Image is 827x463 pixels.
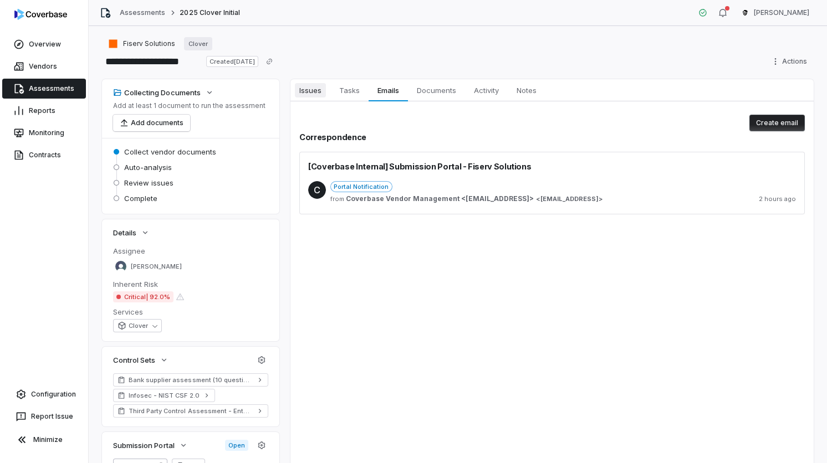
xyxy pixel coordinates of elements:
[259,52,279,71] button: Copy link
[330,181,392,192] span: Portal Notification
[749,115,805,131] button: Create email
[113,291,173,302] span: Critical | 92.0%
[110,350,172,370] button: Control Sets
[113,101,266,110] p: Add at least 1 document to run the assessment
[104,34,178,54] button: https://fiserv.com/en.html/Fiserv Solutions
[2,34,86,54] a: Overview
[110,223,153,243] button: Details
[113,404,268,418] a: Third Party Control Assessment - Enterprise
[131,263,182,271] span: [PERSON_NAME]
[113,355,155,365] span: Control Sets
[206,56,258,67] span: Created [DATE]
[113,115,190,131] button: Add documents
[295,83,326,97] span: Issues
[113,373,268,387] a: Bank supplier assessment (10 questions, [DATE])
[124,193,157,203] span: Complete
[129,375,253,384] span: Bank supplier assessment (10 questions, [DATE])
[4,384,84,404] a: Configuration
[741,8,749,17] img: Gus Cuddy avatar
[123,39,175,48] span: Fiserv Solutions
[373,83,403,97] span: Emails
[113,440,175,450] span: Submission Portal
[512,83,541,97] span: Notes
[536,195,540,203] span: <
[346,194,534,203] span: Coverbase Vendor Management <[EMAIL_ADDRESS]>
[308,161,531,172] span: [Coverbase Internal] Submission Portal - Fiserv Solutions
[113,307,268,317] dt: Services
[129,322,148,330] span: Clover
[180,8,240,17] span: 2025 Clover Initial
[2,101,86,121] a: Reports
[768,53,814,70] button: Actions
[129,391,200,400] span: Infosec - NIST CSF 2.0
[110,435,191,455] button: Submission Portal
[2,145,86,165] a: Contracts
[115,261,126,272] img: Brian Ball avatar
[110,83,217,102] button: Collecting Documents
[4,429,84,451] button: Minimize
[2,79,86,99] a: Assessments
[113,88,201,97] div: Collecting Documents
[299,131,805,143] h2: Correspondence
[346,194,603,203] span: >
[4,407,84,426] button: Report Issue
[2,56,86,76] a: Vendors
[14,9,67,20] img: logo-D7KZi-bG.svg
[754,8,809,17] span: [PERSON_NAME]
[540,195,599,203] span: [EMAIL_ADDRESS]
[330,195,341,203] span: from
[412,83,461,97] span: Documents
[124,162,172,172] span: Auto-analysis
[469,83,503,97] span: Activity
[759,195,796,203] span: 2 hours ago
[184,37,212,50] a: Clover
[113,228,136,238] span: Details
[335,83,364,97] span: Tasks
[225,440,248,451] span: Open
[113,246,268,256] dt: Assignee
[113,279,268,289] dt: Inherent Risk
[308,181,326,199] span: C
[113,389,215,402] a: Infosec - NIST CSF 2.0
[124,178,173,188] span: Review issues
[124,147,216,157] span: Collect vendor documents
[2,123,86,143] a: Monitoring
[129,407,253,415] span: Third Party Control Assessment - Enterprise
[120,8,165,17] a: Assessments
[734,4,816,21] button: Gus Cuddy avatar[PERSON_NAME]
